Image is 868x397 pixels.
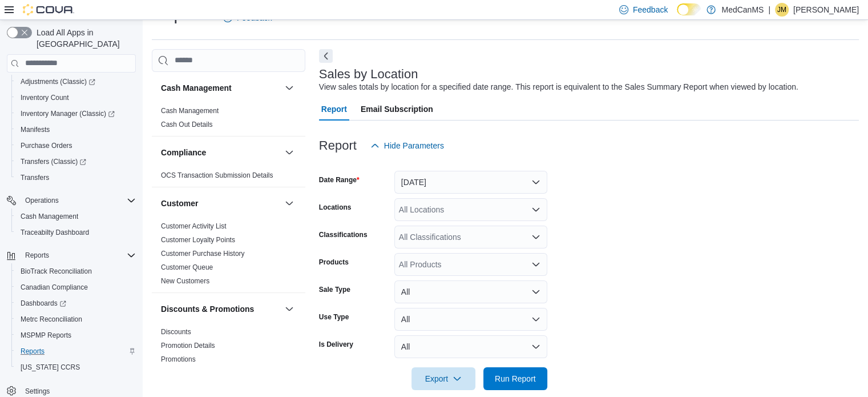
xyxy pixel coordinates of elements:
[16,210,136,223] span: Cash Management
[721,3,764,17] p: MedCanMS
[16,280,92,294] a: Canadian Compliance
[161,171,273,179] a: OCS Transaction Submission Details
[16,107,136,121] span: Inventory Manager (Classic)
[161,250,245,258] a: Customer Purchase History
[16,360,84,374] a: [US_STATE] CCRS
[16,296,136,310] span: Dashboards
[161,263,213,271] a: Customer Queue
[21,157,86,166] span: Transfers (Classic)
[21,299,66,308] span: Dashboards
[319,49,333,63] button: Next
[319,203,352,212] label: Locations
[161,236,235,244] a: Customer Loyalty Points
[11,170,140,186] button: Transfers
[11,208,140,224] button: Cash Management
[11,295,140,311] a: Dashboards
[161,121,213,129] a: Cash Out Details
[161,235,235,244] span: Customer Loyalty Points
[21,267,92,276] span: BioTrack Reconciliation
[16,226,94,239] a: Traceabilty Dashboard
[775,3,789,17] div: Jimmy McClellan
[11,279,140,295] button: Canadian Compliance
[319,175,360,185] label: Date Range
[161,82,232,94] h3: Cash Management
[16,75,100,89] a: Adjustments (Classic)
[161,328,191,336] a: Discounts
[11,263,140,279] button: BioTrack Reconciliation
[161,249,245,258] span: Customer Purchase History
[21,347,45,356] span: Reports
[16,123,54,137] a: Manifests
[633,4,668,15] span: Feedback
[11,106,140,122] a: Inventory Manager (Classic)
[16,91,74,105] a: Inventory Count
[21,125,50,134] span: Manifests
[768,3,770,17] p: |
[161,263,213,272] span: Customer Queue
[161,355,196,364] span: Promotions
[161,147,280,158] button: Compliance
[394,335,547,358] button: All
[11,122,140,138] button: Manifests
[16,344,49,358] a: Reports
[777,3,786,17] span: JM
[161,106,219,115] span: Cash Management
[319,312,349,322] label: Use Type
[16,264,136,278] span: BioTrack Reconciliation
[11,224,140,240] button: Traceabilty Dashboard
[16,155,136,169] span: Transfers (Classic)
[282,81,296,95] button: Cash Management
[161,303,254,315] h3: Discounts & Promotions
[161,355,196,363] a: Promotions
[161,147,206,158] h3: Compliance
[282,197,296,210] button: Customer
[23,4,74,15] img: Cova
[161,120,213,129] span: Cash Out Details
[16,139,77,153] a: Purchase Orders
[319,258,349,267] label: Products
[418,367,469,390] span: Export
[483,367,547,390] button: Run Report
[25,196,59,205] span: Operations
[16,264,96,278] a: BioTrack Reconciliation
[16,280,136,294] span: Canadian Compliance
[161,276,209,286] span: New Customers
[11,154,140,170] a: Transfers (Classic)
[161,303,280,315] button: Discounts & Promotions
[319,230,368,239] label: Classifications
[366,134,449,157] button: Hide Parameters
[677,3,701,15] input: Dark Mode
[16,312,136,326] span: Metrc Reconciliation
[11,343,140,359] button: Reports
[21,248,54,262] button: Reports
[21,141,72,150] span: Purchase Orders
[11,311,140,327] button: Metrc Reconciliation
[282,302,296,316] button: Discounts & Promotions
[319,81,798,93] div: View sales totals by location for a specified date range. This report is equivalent to the Sales ...
[161,327,191,336] span: Discounts
[16,328,136,342] span: MSPMP Reports
[361,98,433,121] span: Email Subscription
[16,312,87,326] a: Metrc Reconciliation
[21,194,136,207] span: Operations
[384,140,444,151] span: Hide Parameters
[21,173,49,182] span: Transfers
[21,331,71,340] span: MSPMP Reports
[16,171,54,185] a: Transfers
[11,138,140,154] button: Purchase Orders
[161,198,280,209] button: Customer
[16,210,83,223] a: Cash Management
[11,90,140,106] button: Inventory Count
[161,107,219,115] a: Cash Management
[16,75,136,89] span: Adjustments (Classic)
[152,104,305,136] div: Cash Management
[2,193,140,208] button: Operations
[319,67,418,81] h3: Sales by Location
[161,198,198,209] h3: Customer
[21,315,82,324] span: Metrc Reconciliation
[394,280,547,303] button: All
[11,359,140,375] button: [US_STATE] CCRS
[16,171,136,185] span: Transfers
[531,260,540,269] button: Open list of options
[531,205,540,214] button: Open list of options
